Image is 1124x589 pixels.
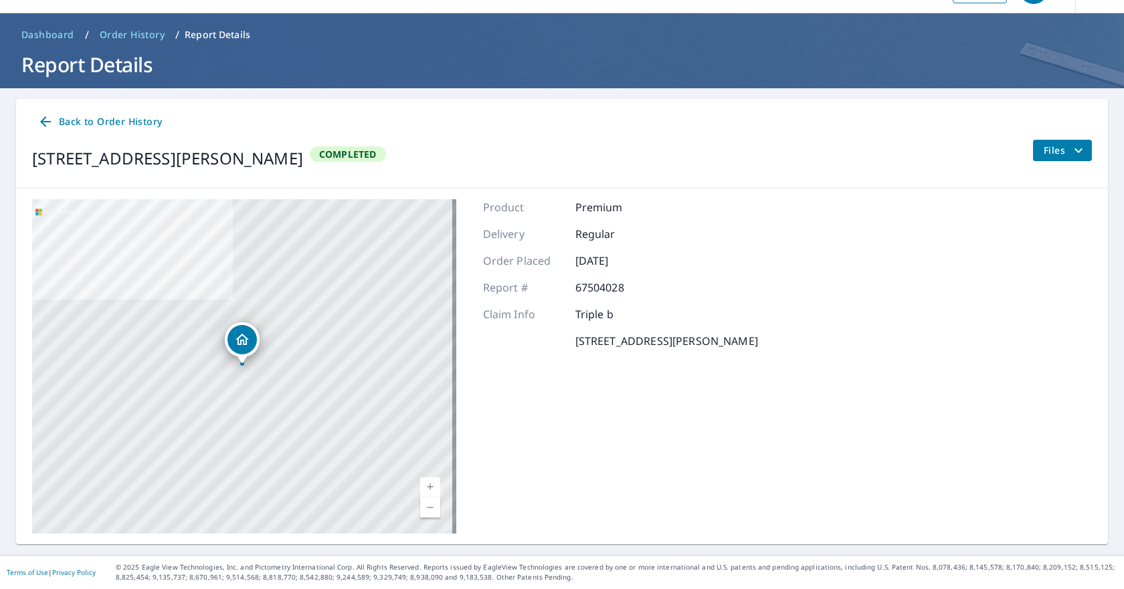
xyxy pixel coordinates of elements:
p: Claim Info [483,306,563,322]
p: Order Placed [483,253,563,269]
a: Current Level 17, Zoom In [420,477,440,497]
a: Dashboard [16,24,80,45]
div: [STREET_ADDRESS][PERSON_NAME] [32,146,303,170]
p: Report # [483,279,563,296]
p: Regular [575,226,656,242]
p: | [7,568,96,576]
p: Premium [575,199,656,215]
p: Delivery [483,226,563,242]
span: Dashboard [21,28,74,41]
div: Dropped pin, building 1, Residential property, 8786 Warren Drive Des Moines, IA 50320 [225,322,260,364]
span: Back to Order History [37,114,162,130]
p: Product [483,199,563,215]
p: 67504028 [575,279,656,296]
a: Privacy Policy [52,568,96,577]
span: Order History [100,28,165,41]
h1: Report Details [16,51,1108,78]
button: filesDropdownBtn-67504028 [1032,140,1092,161]
li: / [85,27,89,43]
p: [STREET_ADDRESS][PERSON_NAME] [575,333,758,349]
span: Completed [311,148,385,160]
span: Files [1044,142,1087,158]
p: Report Details [185,28,250,41]
a: Order History [94,24,170,45]
a: Current Level 17, Zoom Out [420,497,440,517]
a: Terms of Use [7,568,48,577]
nav: breadcrumb [16,24,1108,45]
p: © 2025 Eagle View Technologies, Inc. and Pictometry International Corp. All Rights Reserved. Repo... [116,562,1117,582]
li: / [175,27,179,43]
p: [DATE] [575,253,656,269]
p: Triple b [575,306,656,322]
a: Back to Order History [32,110,167,134]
